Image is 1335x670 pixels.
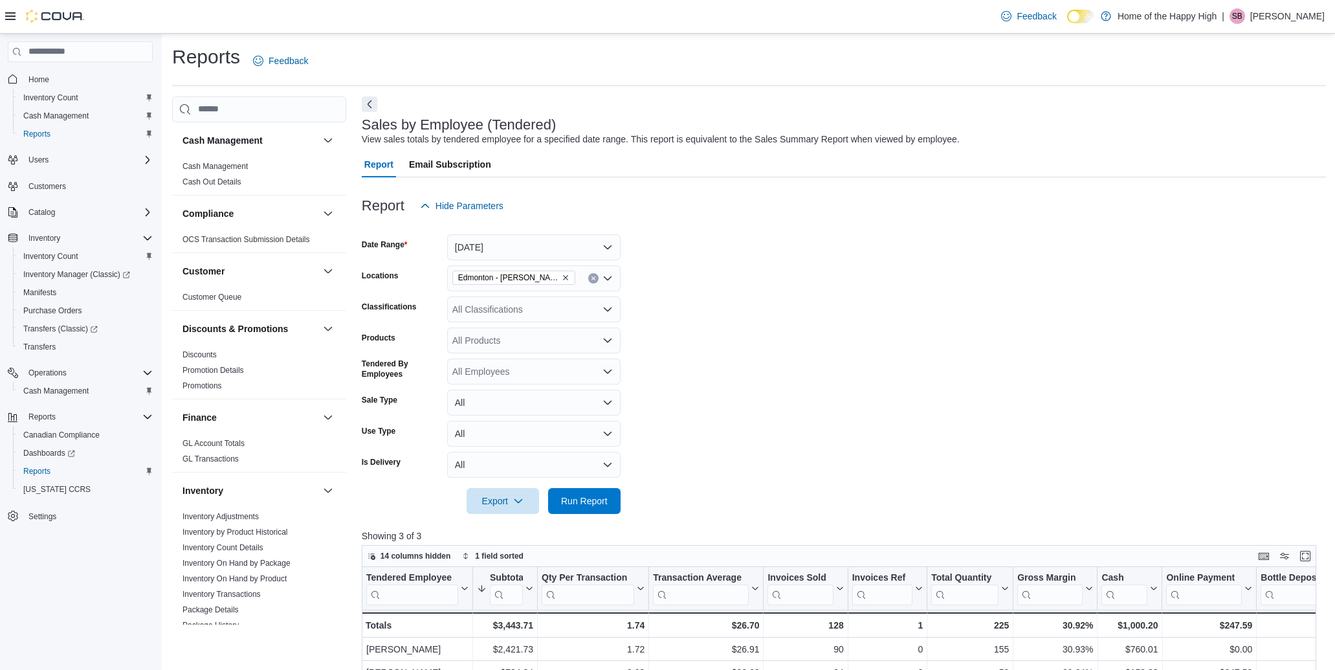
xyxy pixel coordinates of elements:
div: $760.01 [1101,642,1158,657]
h3: Discounts & Promotions [182,322,288,335]
a: Promotion Details [182,366,244,375]
button: Reports [23,409,61,425]
button: Reports [13,462,158,480]
span: Manifests [18,285,153,300]
nav: Complex example [8,65,153,559]
button: Inventory [182,484,318,497]
span: Settings [23,508,153,524]
button: Users [3,151,158,169]
a: Manifests [18,285,61,300]
button: Cash Management [13,382,158,400]
button: All [447,421,621,447]
span: Inventory by Product Historical [182,527,288,537]
button: 14 columns hidden [362,548,456,564]
span: Cash Management [18,108,153,124]
div: Gross Margin [1017,572,1083,605]
button: Online Payment [1166,572,1252,605]
a: Inventory Count [18,90,83,106]
button: Home [3,70,158,89]
span: Operations [23,365,153,381]
div: 90 [767,642,843,657]
button: Total Quantity [931,572,1009,605]
button: Keyboard shortcuts [1256,548,1272,564]
label: Products [362,333,395,343]
span: Canadian Compliance [18,427,153,443]
button: Cash Management [182,134,318,147]
button: Tendered Employee [366,572,469,605]
span: Package Details [182,605,239,615]
div: Total Quantity [931,572,998,584]
div: Online Payment [1166,572,1242,584]
span: Inventory [23,230,153,246]
h3: Inventory [182,484,223,497]
button: Next [362,96,377,112]
button: Inventory Count [13,247,158,265]
a: Reports [18,126,56,142]
div: Invoices Sold [767,572,833,605]
a: Canadian Compliance [18,427,105,443]
span: Transfers [23,342,56,352]
span: Settings [28,511,56,522]
div: Compliance [172,232,346,252]
span: Reports [23,129,50,139]
button: Discounts & Promotions [182,322,318,335]
a: Package History [182,621,239,630]
div: Sher Buchholtz [1230,8,1245,24]
div: Totals [366,618,469,633]
button: Run Report [548,488,621,514]
h1: Reports [172,44,240,70]
a: Inventory Manager (Classic) [13,265,158,284]
button: Invoices Sold [767,572,843,605]
a: Customers [23,179,71,194]
button: Gross Margin [1017,572,1093,605]
div: 128 [767,618,843,633]
span: Dark Mode [1067,23,1068,24]
span: Inventory On Hand by Package [182,558,291,568]
h3: Report [362,198,404,214]
a: Transfers (Classic) [13,320,158,338]
p: Showing 3 of 3 [362,530,1326,542]
button: [DATE] [447,234,621,260]
a: Transfers (Classic) [18,321,103,337]
button: Enter fullscreen [1297,548,1313,564]
a: Inventory Manager (Classic) [18,267,135,282]
button: Remove Edmonton - Rice Howard Way - Fire & Flower from selection in this group [562,274,569,282]
div: 1.72 [542,642,645,657]
button: Cash [1101,572,1158,605]
div: Tendered Employee [366,572,458,584]
span: GL Account Totals [182,438,245,449]
h3: Finance [182,411,217,424]
label: Use Type [362,426,395,436]
span: Inventory Adjustments [182,511,259,522]
span: Reports [28,412,56,422]
span: Cash Management [23,111,89,121]
label: Sale Type [362,395,397,405]
div: Cash Management [172,159,346,195]
span: Users [28,155,49,165]
label: Classifications [362,302,417,312]
div: Finance [172,436,346,472]
span: OCS Transaction Submission Details [182,234,310,245]
button: [US_STATE] CCRS [13,480,158,498]
label: Is Delivery [362,457,401,467]
p: | [1222,8,1224,24]
span: Export [474,488,531,514]
button: Purchase Orders [13,302,158,320]
button: Operations [23,365,72,381]
button: Transfers [13,338,158,356]
a: Promotions [182,381,222,390]
button: Reports [13,125,158,143]
div: Bottle Deposit [1261,572,1329,605]
div: $2,421.73 [477,642,533,657]
span: Purchase Orders [23,306,82,316]
span: Manifests [23,287,56,298]
button: Canadian Compliance [13,426,158,444]
button: Customers [3,177,158,195]
span: 1 field sorted [475,551,524,561]
button: Discounts & Promotions [320,321,336,337]
span: Inventory Manager (Classic) [23,269,130,280]
div: $26.91 [653,642,759,657]
label: Locations [362,271,399,281]
a: Reports [18,463,56,479]
div: 1.74 [542,618,645,633]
